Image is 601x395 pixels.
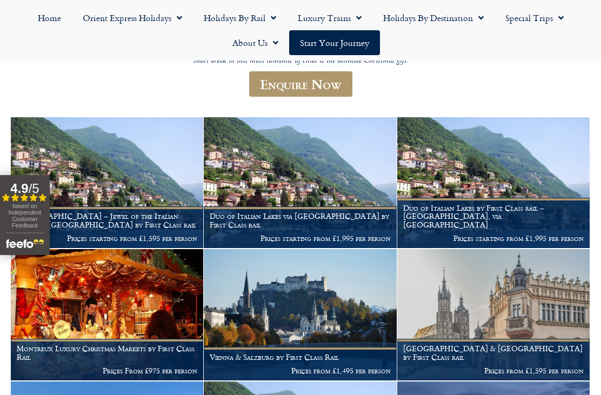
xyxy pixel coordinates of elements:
[372,5,495,30] a: Holidays by Destination
[11,117,204,249] a: [GEOGRAPHIC_DATA] – Jewel of the Italian Lakes via [GEOGRAPHIC_DATA] by First Class rail Prices s...
[222,30,289,55] a: About Us
[11,249,204,381] a: Montreux Luxury Christmas Markets by First Class Rail Prices From £975 per person
[210,212,390,229] h1: Duo of Italian Lakes via [GEOGRAPHIC_DATA] by First Class rail
[17,234,197,243] p: Prices starting from £1,595 per person
[403,234,584,243] p: Prices starting from £1,995 per person
[403,204,584,229] h1: Duo of Italian Lakes by First Class rail – [GEOGRAPHIC_DATA], via [GEOGRAPHIC_DATA]
[287,5,372,30] a: Luxury Trains
[41,46,560,66] p: Celebrate Christmas in true style in the magical city of [GEOGRAPHIC_DATA]. Treat yourself to the...
[204,117,397,249] a: Duo of Italian Lakes via [GEOGRAPHIC_DATA] by First Class rail Prices starting from £1,995 per pe...
[204,249,397,381] a: Vienna & Salzburg by First Class Rail Prices from £1,495 per person
[397,249,590,381] a: [GEOGRAPHIC_DATA] & [GEOGRAPHIC_DATA] by First Class rail Prices from £1,595 per person
[17,344,197,361] h1: Montreux Luxury Christmas Markets by First Class Rail
[210,234,390,243] p: Prices starting from £1,995 per person
[249,71,352,97] a: Enquire Now
[5,5,596,55] nav: Menu
[403,344,584,361] h1: [GEOGRAPHIC_DATA] & [GEOGRAPHIC_DATA] by First Class rail
[72,5,193,30] a: Orient Express Holidays
[193,5,287,30] a: Holidays by Rail
[495,5,575,30] a: Special Trips
[17,212,197,229] h1: [GEOGRAPHIC_DATA] – Jewel of the Italian Lakes via [GEOGRAPHIC_DATA] by First Class rail
[289,30,380,55] a: Start your Journey
[27,5,72,30] a: Home
[210,366,390,375] p: Prices from £1,495 per person
[403,366,584,375] p: Prices from £1,595 per person
[17,366,197,375] p: Prices From £975 per person
[210,353,390,361] h1: Vienna & Salzburg by First Class Rail
[397,117,590,249] a: Duo of Italian Lakes by First Class rail – [GEOGRAPHIC_DATA], via [GEOGRAPHIC_DATA] Prices starti...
